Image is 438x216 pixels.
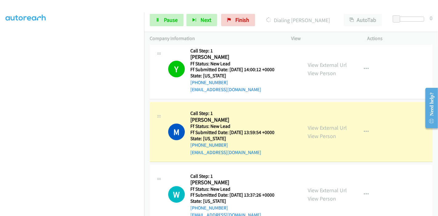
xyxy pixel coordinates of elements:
a: [PHONE_NUMBER] [190,142,228,148]
button: AutoTab [344,14,382,26]
h2: [PERSON_NAME] [190,179,282,186]
p: Actions [367,35,433,42]
a: [EMAIL_ADDRESS][DOMAIN_NAME] [190,87,261,92]
a: View Person [308,195,336,202]
h1: Y [168,61,185,77]
a: [PHONE_NUMBER] [190,79,228,85]
h2: [PERSON_NAME] [190,54,282,61]
a: Pause [150,14,184,26]
p: Dialing [PERSON_NAME] [263,16,333,24]
div: 0 [430,14,432,22]
a: View Person [308,70,336,77]
h5: State: [US_STATE] [190,73,282,79]
a: View External Url [308,61,347,68]
h5: Call Step: 1 [190,173,282,179]
p: View [291,35,356,42]
iframe: Resource Center [420,84,438,132]
h5: Ff Status: New Lead [190,123,282,129]
h5: Ff Status: New Lead [190,186,282,192]
h1: M [168,124,185,140]
button: Next [186,14,217,26]
h1: W [168,186,185,203]
p: Company Information [150,35,280,42]
h5: State: [US_STATE] [190,198,282,204]
h5: Ff Submitted Date: [DATE] 14:00:12 +0000 [190,67,282,73]
h5: Ff Status: New Lead [190,61,282,67]
a: [PHONE_NUMBER] [190,205,228,211]
h5: State: [US_STATE] [190,136,282,142]
a: View External Url [308,187,347,194]
a: View Person [308,132,336,140]
h5: Call Step: 1 [190,110,282,116]
a: Finish [221,14,255,26]
h2: [PERSON_NAME] [190,116,282,124]
span: Next [201,16,211,23]
div: The call is yet to be attempted [168,186,185,203]
h5: Ff Submitted Date: [DATE] 13:37:26 +0000 [190,192,282,198]
a: [EMAIL_ADDRESS][DOMAIN_NAME] [190,149,261,155]
a: View External Url [308,124,347,131]
div: Delay between calls (in seconds) [396,17,424,22]
h5: Call Step: 1 [190,48,282,54]
h5: Ff Submitted Date: [DATE] 13:59:54 +0000 [190,129,282,136]
span: Finish [235,16,249,23]
span: Pause [164,16,178,23]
